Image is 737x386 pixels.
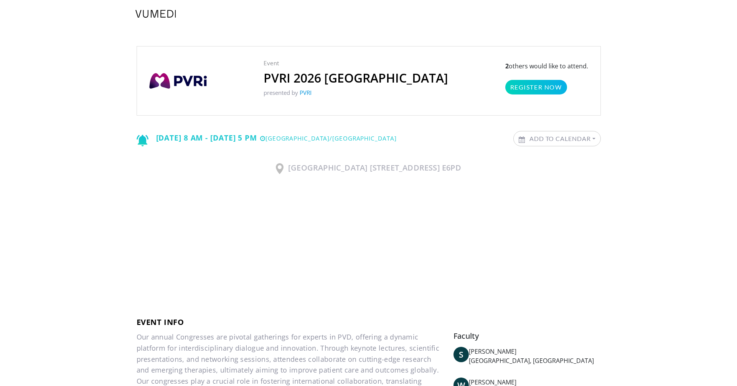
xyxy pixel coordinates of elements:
p: Event [264,59,448,68]
a: Register Now [505,80,567,94]
img: Notification icon [137,135,148,146]
p: [GEOGRAPHIC_DATA], [GEOGRAPHIC_DATA] [469,356,600,365]
img: Calendar icon [519,136,525,143]
h3: [GEOGRAPHIC_DATA] [STREET_ADDRESS] E6PD [137,163,601,174]
h3: Event info [137,318,601,327]
div: [PERSON_NAME] [469,347,600,356]
p: presented by [264,88,448,97]
h5: Faculty [453,331,600,341]
h2: PVRI 2026 [GEOGRAPHIC_DATA] [264,71,448,85]
div: [DATE] 8 AM - [DATE] 5 PM [137,131,397,146]
a: Add to Calendar [514,131,600,146]
img: PVRI [149,73,207,89]
img: VuMedi Logo [135,10,176,18]
a: S [453,347,469,362]
p: others would like to attend. [505,61,588,94]
img: Location Icon [276,163,284,174]
a: PVRI [300,89,312,96]
strong: 2 [505,62,509,70]
small: [GEOGRAPHIC_DATA]/[GEOGRAPHIC_DATA] [260,134,396,142]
